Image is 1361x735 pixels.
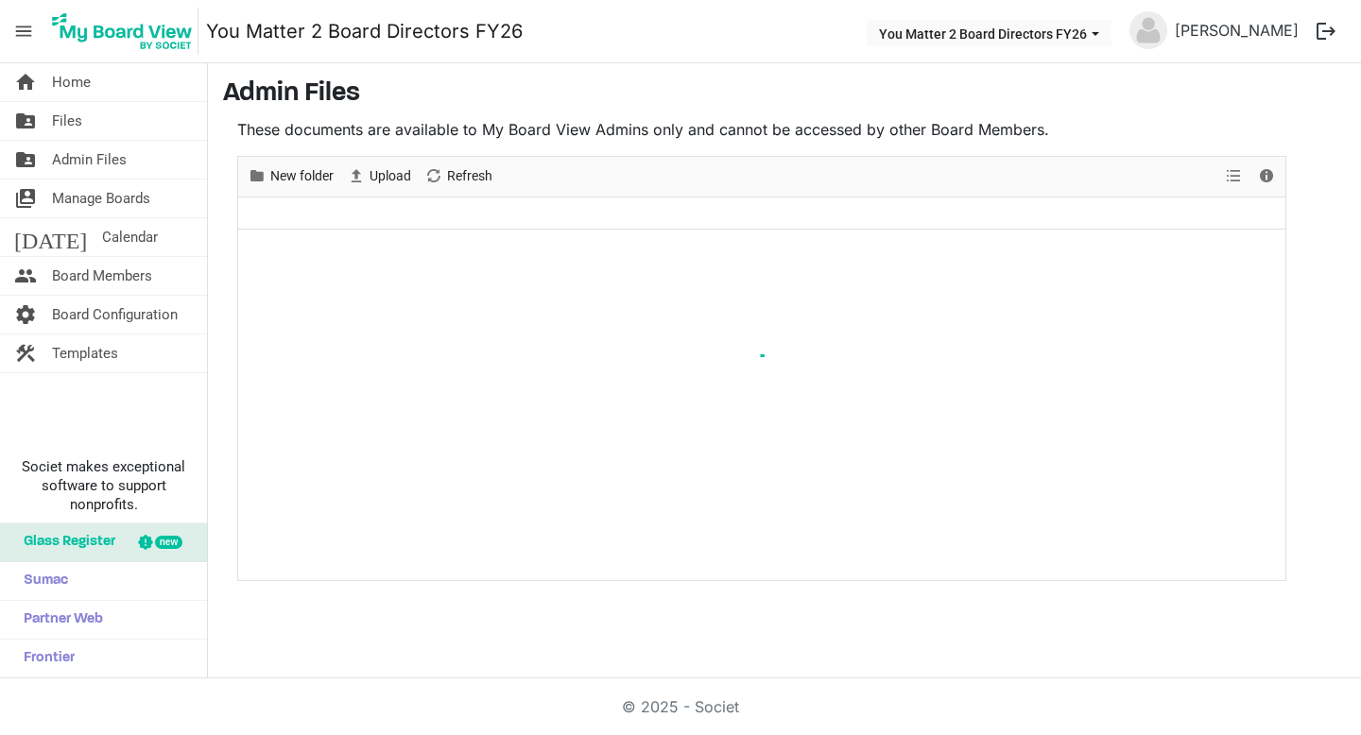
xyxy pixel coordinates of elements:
[622,697,739,716] a: © 2025 - Societ
[14,601,103,639] span: Partner Web
[14,334,37,372] span: construction
[1306,11,1346,51] button: logout
[52,102,82,140] span: Files
[52,179,150,217] span: Manage Boards
[867,20,1111,46] button: You Matter 2 Board Directors FY26 dropdownbutton
[52,141,127,179] span: Admin Files
[14,296,37,333] span: settings
[223,78,1346,111] h3: Admin Files
[46,8,198,55] img: My Board View Logo
[6,13,42,49] span: menu
[14,102,37,140] span: folder_shared
[155,536,182,549] div: new
[1129,11,1167,49] img: no-profile-picture.svg
[46,8,206,55] a: My Board View Logo
[1167,11,1306,49] a: [PERSON_NAME]
[14,562,68,600] span: Sumac
[52,63,91,101] span: Home
[14,257,37,295] span: people
[206,12,523,50] a: You Matter 2 Board Directors FY26
[9,457,198,514] span: Societ makes exceptional software to support nonprofits.
[14,141,37,179] span: folder_shared
[14,523,115,561] span: Glass Register
[52,257,152,295] span: Board Members
[14,179,37,217] span: switch_account
[102,218,158,256] span: Calendar
[52,296,178,333] span: Board Configuration
[14,218,87,256] span: [DATE]
[52,334,118,372] span: Templates
[14,640,75,677] span: Frontier
[237,118,1286,141] p: These documents are available to My Board View Admins only and cannot be accessed by other Board ...
[14,63,37,101] span: home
